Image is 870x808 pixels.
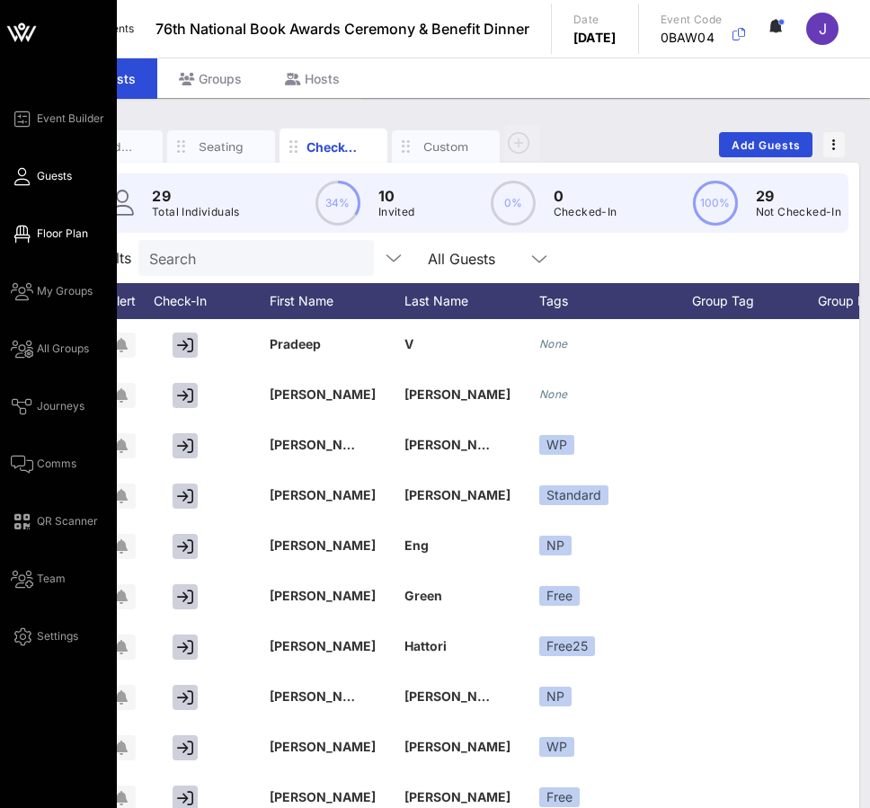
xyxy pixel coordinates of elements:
[539,737,574,757] div: WP
[11,165,72,187] a: Guests
[692,283,818,319] div: Group Tag
[37,111,104,127] span: Event Builder
[270,386,376,402] span: [PERSON_NAME]
[270,336,321,351] span: Pradeep
[306,138,360,156] div: Check-In
[404,537,429,553] span: Eng
[404,437,510,452] span: [PERSON_NAME]
[404,739,510,754] span: [PERSON_NAME]
[11,395,84,417] a: Journeys
[37,513,98,529] span: QR Scanner
[404,638,447,653] span: Hattori
[37,571,66,587] span: Team
[404,688,510,704] span: [PERSON_NAME]
[263,58,361,99] div: Hosts
[378,203,415,221] p: Invited
[539,586,580,606] div: Free
[155,18,529,40] span: 76th National Book Awards Ceremony & Benefit Dinner
[539,485,608,505] div: Standard
[404,588,442,603] span: Green
[157,58,263,99] div: Groups
[37,226,88,242] span: Floor Plan
[417,240,561,276] div: All Guests
[37,168,72,184] span: Guests
[144,283,234,319] div: Check-In
[573,29,617,47] p: [DATE]
[731,138,802,152] span: Add Guests
[270,487,376,502] span: [PERSON_NAME]
[756,203,842,221] p: Not Checked-In
[152,203,240,221] p: Total Individuals
[270,739,376,754] span: [PERSON_NAME]
[11,568,66,590] a: Team
[11,453,76,475] a: Comms
[270,789,376,804] span: [PERSON_NAME]
[11,108,104,129] a: Event Builder
[819,20,827,38] span: J
[11,223,88,244] a: Floor Plan
[11,280,93,302] a: My Groups
[152,185,240,207] p: 29
[37,283,93,299] span: My Groups
[270,437,376,452] span: [PERSON_NAME]
[404,789,510,804] span: [PERSON_NAME]
[554,185,617,207] p: 0
[11,626,78,647] a: Settings
[539,636,595,656] div: Free25
[428,251,495,267] div: All Guests
[11,511,98,532] a: QR Scanner
[573,11,617,29] p: Date
[37,456,76,472] span: Comms
[270,638,376,653] span: [PERSON_NAME]
[539,337,568,351] i: None
[539,687,572,706] div: NP
[404,336,413,351] span: V
[719,132,812,157] button: Add Guests
[539,283,692,319] div: Tags
[539,787,580,807] div: Free
[539,435,574,455] div: WP
[404,283,539,319] div: Last Name
[99,283,144,319] div: Alert
[539,387,568,401] i: None
[378,185,415,207] p: 10
[404,386,510,402] span: [PERSON_NAME]
[756,185,842,207] p: 29
[270,283,404,319] div: First Name
[37,398,84,414] span: Journeys
[419,138,473,155] div: Custom
[194,138,248,155] div: Seating
[539,536,572,555] div: NP
[270,688,376,704] span: [PERSON_NAME]
[270,537,376,553] span: [PERSON_NAME]
[806,13,839,45] div: J
[11,338,89,360] a: All Groups
[270,588,376,603] span: [PERSON_NAME]
[37,628,78,644] span: Settings
[661,29,723,47] p: 0BAW04
[554,203,617,221] p: Checked-In
[661,11,723,29] p: Event Code
[404,487,510,502] span: [PERSON_NAME]
[37,341,89,357] span: All Groups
